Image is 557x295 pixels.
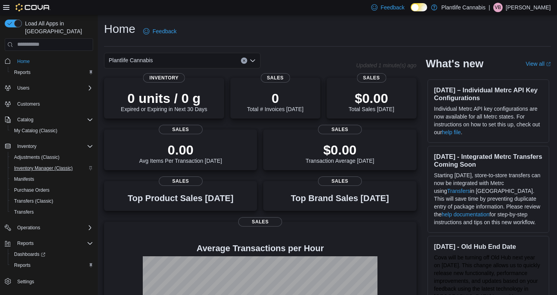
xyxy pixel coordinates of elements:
[14,154,59,160] span: Adjustments (Classic)
[14,165,73,171] span: Inventory Manager (Classic)
[11,207,37,217] a: Transfers
[8,207,96,218] button: Transfers
[442,211,489,218] a: help documentation
[2,222,96,233] button: Operations
[159,176,203,186] span: Sales
[8,196,96,207] button: Transfers (Classic)
[2,114,96,125] button: Catalog
[11,164,93,173] span: Inventory Manager (Classic)
[14,277,37,286] a: Settings
[109,56,153,65] span: Plantlife Cannabis
[11,153,63,162] a: Adjustments (Classic)
[139,142,222,164] div: Avg Items Per Transaction [DATE]
[14,198,53,204] span: Transfers (Classic)
[14,276,93,286] span: Settings
[8,67,96,78] button: Reports
[2,56,96,67] button: Home
[349,90,394,106] p: $0.00
[434,171,543,226] p: Starting [DATE], store-to-store transfers can now be integrated with Metrc using in [GEOGRAPHIC_D...
[11,185,93,195] span: Purchase Orders
[318,176,362,186] span: Sales
[14,187,50,193] span: Purchase Orders
[14,128,57,134] span: My Catalog (Classic)
[11,68,34,77] a: Reports
[426,58,483,70] h2: What's new
[17,279,34,285] span: Settings
[434,153,543,168] h3: [DATE] - Integrated Metrc Transfers Coming Soon
[14,142,93,151] span: Inventory
[14,56,93,66] span: Home
[247,90,303,106] p: 0
[356,62,416,68] p: Updated 1 minute(s) ago
[14,176,34,182] span: Manifests
[143,73,185,83] span: Inventory
[14,223,93,232] span: Operations
[17,101,40,107] span: Customers
[442,129,461,135] a: help file
[250,58,256,64] button: Open list of options
[17,240,34,246] span: Reports
[11,196,56,206] a: Transfers (Classic)
[526,61,551,67] a: View allExternal link
[17,85,29,91] span: Users
[495,3,501,12] span: VB
[2,238,96,249] button: Reports
[104,21,135,37] h1: Home
[11,250,93,259] span: Dashboards
[17,58,30,65] span: Home
[22,20,93,35] span: Load All Apps in [GEOGRAPHIC_DATA]
[357,73,386,83] span: Sales
[11,250,49,259] a: Dashboards
[11,261,93,270] span: Reports
[241,58,247,64] button: Clear input
[110,244,410,253] h4: Average Transactions per Hour
[506,3,551,12] p: [PERSON_NAME]
[14,83,32,93] button: Users
[318,125,362,134] span: Sales
[11,261,34,270] a: Reports
[11,207,93,217] span: Transfers
[11,174,93,184] span: Manifests
[14,83,93,93] span: Users
[349,90,394,112] div: Total Sales [DATE]
[121,90,207,112] div: Expired or Expiring in Next 30 Days
[8,163,96,174] button: Inventory Manager (Classic)
[434,105,543,136] p: Individual Metrc API key configurations are now available for all Metrc states. For instructions ...
[14,57,33,66] a: Home
[447,188,470,194] a: Transfers
[11,185,53,195] a: Purchase Orders
[247,90,303,112] div: Total # Invoices [DATE]
[14,239,37,248] button: Reports
[8,185,96,196] button: Purchase Orders
[11,126,61,135] a: My Catalog (Classic)
[411,3,427,11] input: Dark Mode
[140,23,180,39] a: Feedback
[434,86,543,102] h3: [DATE] – Individual Metrc API Key Configurations
[8,249,96,260] a: Dashboards
[411,11,411,12] span: Dark Mode
[14,209,34,215] span: Transfers
[489,3,490,12] p: |
[11,196,93,206] span: Transfers (Classic)
[14,262,31,268] span: Reports
[2,83,96,94] button: Users
[16,4,50,11] img: Cova
[14,99,43,109] a: Customers
[14,239,93,248] span: Reports
[11,153,93,162] span: Adjustments (Classic)
[121,90,207,106] p: 0 units / 0 g
[2,98,96,110] button: Customers
[14,99,93,109] span: Customers
[14,251,45,257] span: Dashboards
[8,260,96,271] button: Reports
[139,142,222,158] p: 0.00
[11,68,93,77] span: Reports
[17,143,36,149] span: Inventory
[434,243,543,250] h3: [DATE] - Old Hub End Date
[14,223,43,232] button: Operations
[14,69,31,76] span: Reports
[261,73,290,83] span: Sales
[8,125,96,136] button: My Catalog (Classic)
[159,125,203,134] span: Sales
[546,62,551,67] svg: External link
